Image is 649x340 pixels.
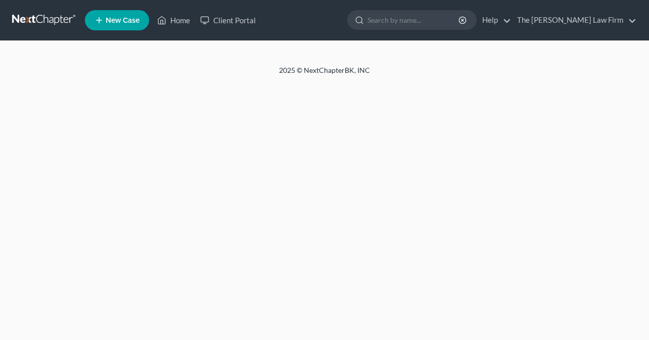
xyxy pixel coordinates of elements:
[106,17,140,24] span: New Case
[512,11,636,29] a: The [PERSON_NAME] Law Firm
[477,11,511,29] a: Help
[195,11,261,29] a: Client Portal
[367,11,460,29] input: Search by name...
[36,65,613,83] div: 2025 © NextChapterBK, INC
[152,11,195,29] a: Home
